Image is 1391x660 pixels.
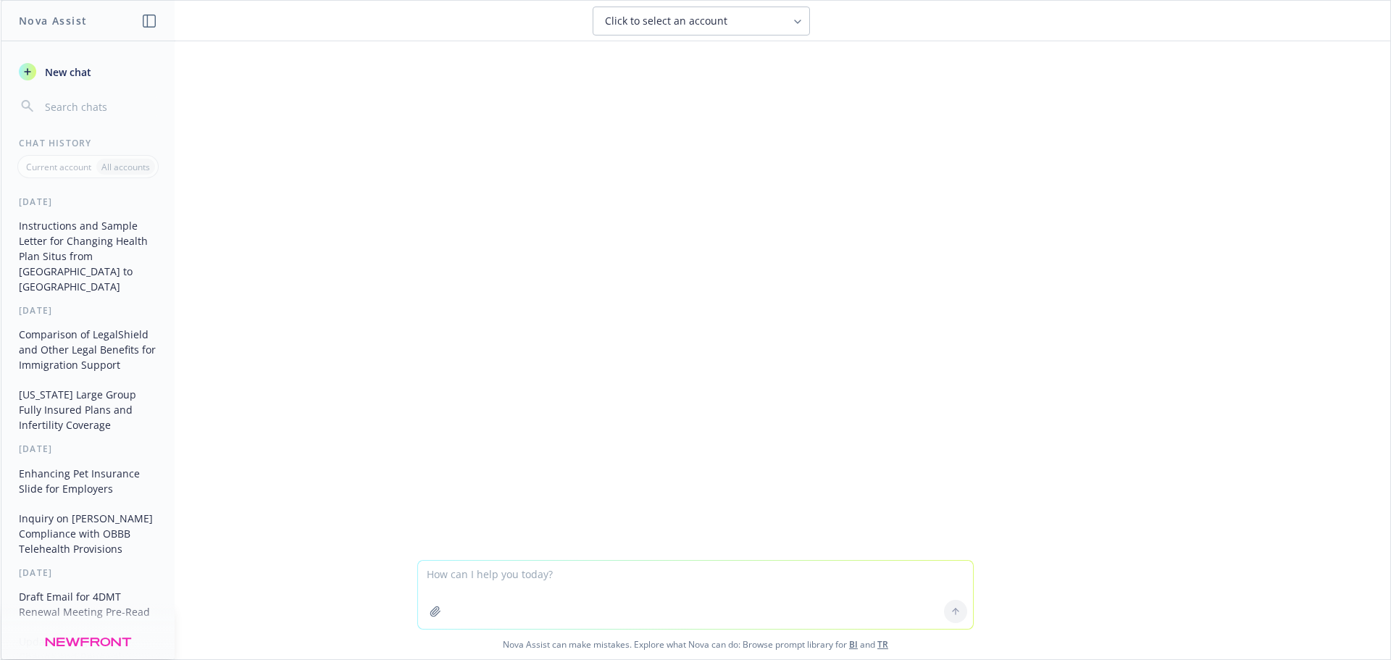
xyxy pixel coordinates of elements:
[605,14,727,28] span: Click to select an account
[1,443,175,455] div: [DATE]
[101,161,150,173] p: All accounts
[19,13,87,28] h1: Nova Assist
[13,322,163,377] button: Comparison of LegalShield and Other Legal Benefits for Immigration Support
[13,585,163,624] button: Draft Email for 4DMT Renewal Meeting Pre-Read
[877,638,888,651] a: TR
[26,161,91,173] p: Current account
[1,137,175,149] div: Chat History
[42,96,157,117] input: Search chats
[42,64,91,80] span: New chat
[13,461,163,501] button: Enhancing Pet Insurance Slide for Employers
[1,196,175,208] div: [DATE]
[849,638,858,651] a: BI
[13,214,163,298] button: Instructions and Sample Letter for Changing Health Plan Situs from [GEOGRAPHIC_DATA] to [GEOGRAPH...
[1,304,175,317] div: [DATE]
[13,59,163,85] button: New chat
[7,630,1384,659] span: Nova Assist can make mistakes. Explore what Nova can do: Browse prompt library for and
[13,383,163,437] button: [US_STATE] Large Group Fully Insured Plans and Infertility Coverage
[13,506,163,561] button: Inquiry on [PERSON_NAME] Compliance with OBBB Telehealth Provisions
[593,7,810,35] button: Click to select an account
[1,567,175,579] div: [DATE]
